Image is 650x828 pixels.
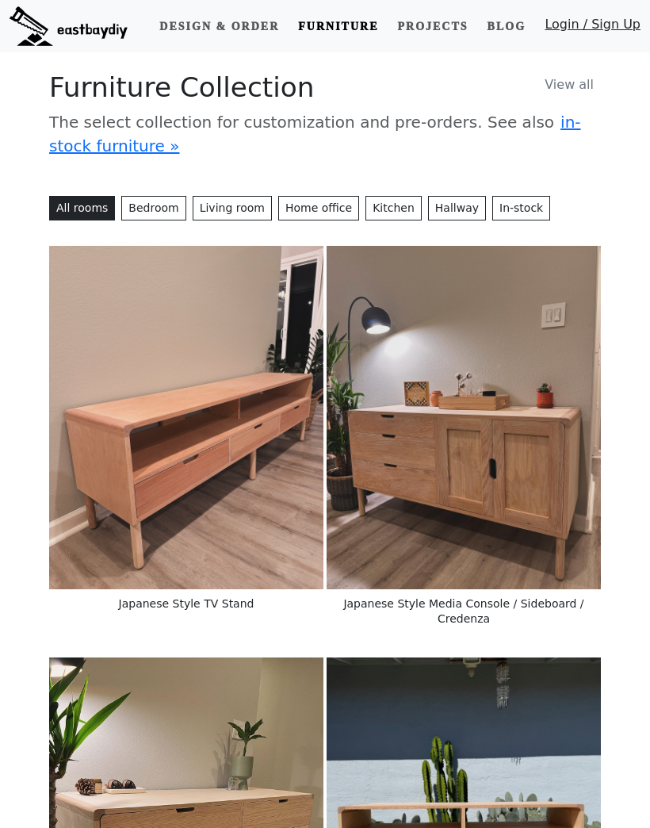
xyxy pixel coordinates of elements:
[343,597,583,625] small: Japanese Style Media Console / Sideboard / Credenza
[121,196,185,220] button: Bedroom
[391,12,474,41] a: Projects
[492,196,550,220] a: In-stock
[327,409,601,424] a: Japanese Style Media Console / Sideboard / Credenza
[49,409,323,424] a: Japanese Style TV Stand
[327,589,601,632] h6: Japanese Style Media Console / Sideboard / Credenza
[49,71,601,104] h1: Furniture Collection
[153,12,285,41] a: Design & Order
[193,196,272,220] button: Living room
[537,71,601,98] a: View all
[292,12,384,41] a: Furniture
[481,12,532,41] a: Blog
[10,6,128,46] img: eastbaydiy
[49,589,323,617] h6: Japanese Style TV Stand
[49,110,601,158] p: The select collection for customization and pre-orders. See also
[49,246,323,589] img: Japanese Style TV Stand
[49,196,115,220] button: All rooms
[327,246,601,589] img: Japanese Style Media Console / Sideboard / Credenza
[365,196,422,220] button: Kitchen
[428,196,486,220] button: Hallway
[119,597,254,610] small: Japanese Style TV Stand
[545,15,640,41] a: Login / Sign Up
[278,196,359,220] button: Home office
